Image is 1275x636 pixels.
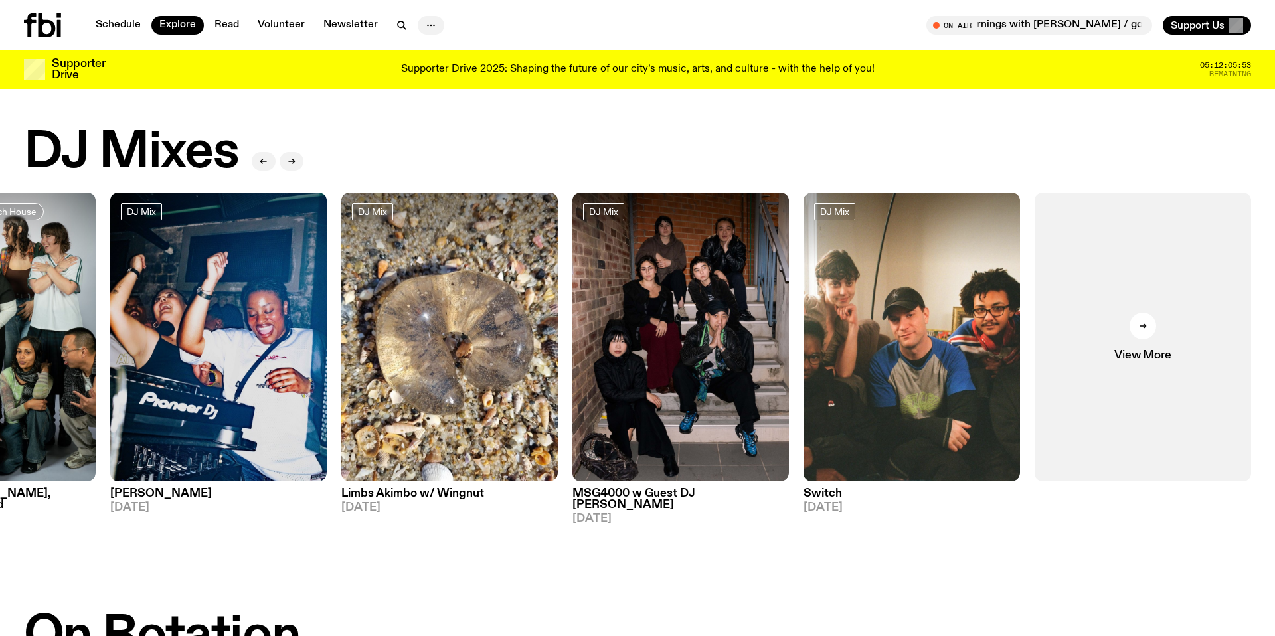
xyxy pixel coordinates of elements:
[1171,19,1225,31] span: Support Us
[1163,16,1251,35] button: Support Us
[127,206,156,216] span: DJ Mix
[151,16,204,35] a: Explore
[804,193,1020,481] img: A warm film photo of the switch team sitting close together. from left to right: Cedar, Lau, Sand...
[1035,193,1251,481] a: View More
[814,203,855,220] a: DJ Mix
[341,481,558,513] a: Limbs Akimbo w/ Wingnut[DATE]
[121,203,162,220] a: DJ Mix
[110,488,327,499] h3: [PERSON_NAME]
[1209,70,1251,78] span: Remaining
[341,488,558,499] h3: Limbs Akimbo w/ Wingnut
[315,16,386,35] a: Newsletter
[804,488,1020,499] h3: Switch
[572,481,789,524] a: MSG4000 w Guest DJ [PERSON_NAME][DATE]
[804,502,1020,513] span: [DATE]
[207,16,247,35] a: Read
[250,16,313,35] a: Volunteer
[110,502,327,513] span: [DATE]
[401,64,875,76] p: Supporter Drive 2025: Shaping the future of our city’s music, arts, and culture - with the help o...
[110,481,327,513] a: [PERSON_NAME][DATE]
[804,481,1020,513] a: Switch[DATE]
[583,203,624,220] a: DJ Mix
[358,206,387,216] span: DJ Mix
[820,206,849,216] span: DJ Mix
[1114,350,1171,361] span: View More
[926,16,1152,35] button: On AirMornings with [PERSON_NAME] / going All Out
[589,206,618,216] span: DJ Mix
[352,203,393,220] a: DJ Mix
[1200,62,1251,69] span: 05:12:05:53
[572,513,789,524] span: [DATE]
[52,58,105,81] h3: Supporter Drive
[572,488,789,511] h3: MSG4000 w Guest DJ [PERSON_NAME]
[341,502,558,513] span: [DATE]
[24,127,238,178] h2: DJ Mixes
[88,16,149,35] a: Schedule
